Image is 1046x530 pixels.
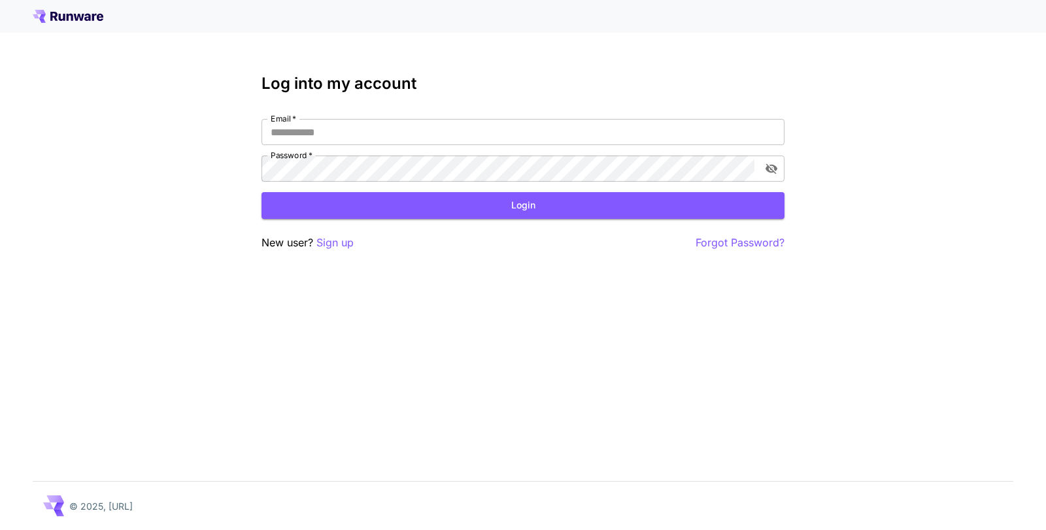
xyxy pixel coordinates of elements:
button: Login [261,192,785,219]
h3: Log into my account [261,75,785,93]
button: Sign up [316,235,354,251]
button: toggle password visibility [760,157,783,180]
label: Email [271,113,296,124]
button: Forgot Password? [696,235,785,251]
label: Password [271,150,312,161]
p: New user? [261,235,354,251]
p: © 2025, [URL] [69,499,133,513]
